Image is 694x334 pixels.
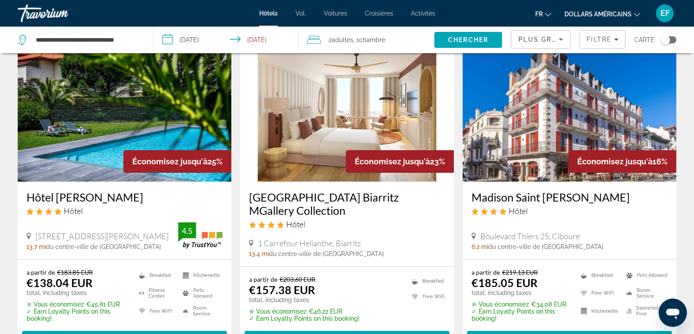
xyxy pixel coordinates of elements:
[134,287,179,300] li: Fitness Center
[472,206,667,216] div: 4 star Hotel
[365,10,393,17] a: Croisières
[577,157,652,166] span: Économisez jusqu'à
[359,36,385,43] span: Chambre
[355,157,430,166] span: Économisez jusqu'à
[564,11,632,18] font: dollars américains
[178,225,196,236] div: 4.5
[463,40,676,182] img: Madison Saint Jean De Luz
[27,206,222,216] div: 4 star Hotel
[353,34,385,46] span: , 1
[178,287,222,300] li: Pets Allowed
[472,308,570,322] p: ✓ Earn Loyalty Points on this booking!
[280,276,315,283] del: €203.60 EUR
[332,36,353,43] span: Adultes
[634,34,655,46] span: Carte
[622,268,667,282] li: Pets Allowed
[249,296,360,303] p: total, including taxes
[655,36,676,44] button: Toggle map
[568,150,676,173] div: 16%
[286,219,305,229] span: Hôtel
[35,231,169,241] span: [STREET_ADDRESS][PERSON_NAME]
[480,231,580,241] span: Boulevard Thiers 25, Ciboure
[472,289,570,296] p: total, including taxes
[269,250,384,257] span: du centre-ville de [GEOGRAPHIC_DATA]
[448,36,488,43] span: Chercher
[488,243,603,250] span: du centre-ville de [GEOGRAPHIC_DATA]
[18,40,231,182] img: Hôtel Jules Verne Biarritz
[329,34,353,46] span: 2
[576,268,622,282] li: Breakfast
[472,301,529,308] span: ✮ Vous économisez
[27,190,222,204] a: Hôtel [PERSON_NAME]
[46,243,161,250] span: du centre-ville de [GEOGRAPHIC_DATA]
[518,34,563,45] mat-select: Sort by
[622,304,667,318] li: Swimming Pool
[64,206,83,216] span: Hôtel
[587,36,612,43] span: Filtre
[134,268,179,282] li: Breakfast
[249,315,360,322] p: ✓ Earn Loyalty Points on this booking!
[579,30,625,49] button: Filters
[27,308,128,322] p: ✓ Earn Loyalty Points on this booking!
[324,10,347,17] a: Voitures
[249,190,445,217] a: [GEOGRAPHIC_DATA] Biarritz MGallery Collection
[249,308,360,315] p: €46.22 EUR
[258,238,361,248] span: 1 Carrefour Helianthe, Biarritz
[472,268,500,276] span: a partir de
[472,243,488,250] span: 6.2 mi
[407,276,445,287] li: Breakfast
[57,268,93,276] del: €183.85 EUR
[535,11,543,18] font: fr
[653,4,676,23] button: Menu utilisateur
[564,8,640,20] button: Changer de devise
[153,27,298,53] button: Select check in and out date
[178,268,222,282] li: Kitchenette
[27,243,46,250] span: 13.7 mi
[27,301,84,308] span: ✮ Vous économisez
[295,10,306,17] a: Vol.
[123,150,231,173] div: 25%
[249,283,315,296] ins: €157.38 EUR
[249,276,277,283] span: a partir de
[178,304,222,318] li: Room Service
[576,287,622,300] li: Free WiFi
[134,304,179,318] li: Free WiFi
[472,276,537,289] ins: €185.05 EUR
[240,40,454,182] img: Talaia Hotel & Spa Biarritz MGallery Collection
[622,287,667,300] li: Room Service
[659,299,687,327] iframe: Bouton de lancement de la fenêtre de messagerie
[434,32,502,48] button: Search
[472,190,667,204] a: Madison Saint [PERSON_NAME]
[576,304,622,318] li: Kitchenette
[27,301,128,308] p: €45.81 EUR
[132,157,207,166] span: Économisez jusqu'à
[518,36,624,43] span: Plus grandes économies
[509,206,528,216] span: Hôtel
[27,276,92,289] ins: €138.04 EUR
[249,250,269,257] span: 13.4 mi
[27,289,128,296] p: total, including taxes
[249,308,307,315] span: ✮ Vous économisez
[299,27,434,53] button: Travelers: 2 adults, 0 children
[411,10,435,17] a: Activités
[18,2,106,25] a: Travorium
[407,291,445,302] li: Free WiFi
[535,8,551,20] button: Changer de langue
[249,219,445,229] div: 4 star Hotel
[35,33,140,47] input: Search hotel destination
[660,8,670,18] font: EF
[472,301,570,308] p: €34.08 EUR
[502,268,538,276] del: €219.13 EUR
[259,10,278,17] a: Hôtels
[346,150,454,173] div: 23%
[178,222,222,249] img: TrustYou guest rating badge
